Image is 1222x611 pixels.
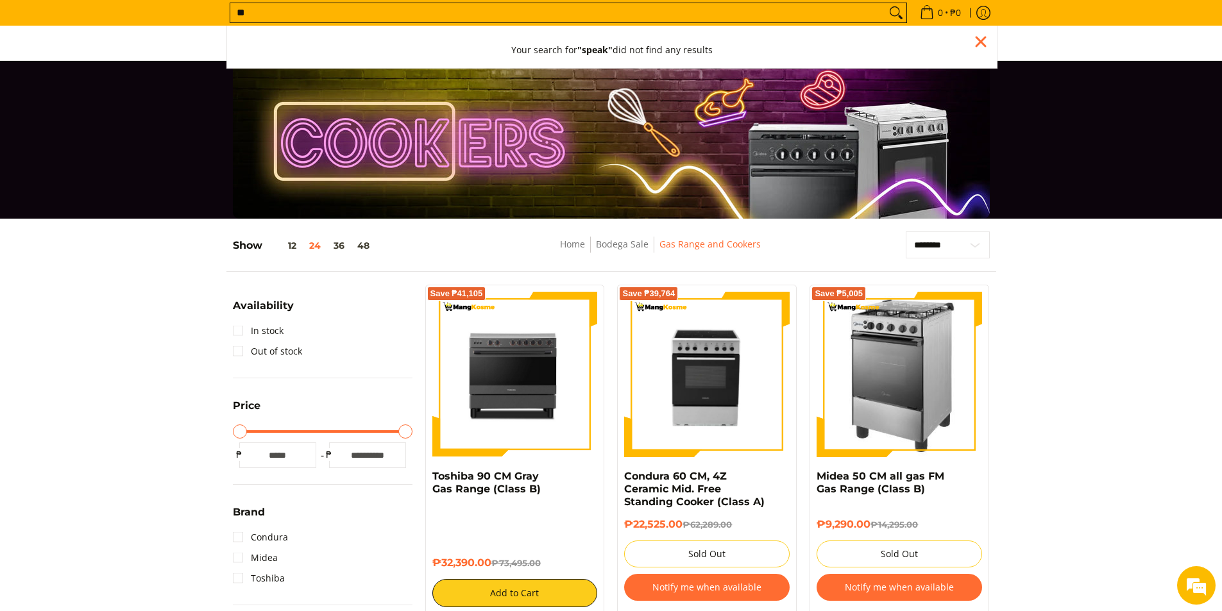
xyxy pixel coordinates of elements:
[233,568,285,589] a: Toshiba
[233,507,265,527] summary: Open
[836,292,963,457] img: midea-50cm-4-burner-gas-range-silver-left-side-view-mang-kosme
[233,507,265,517] span: Brand
[430,290,483,297] span: Save ₱41,105
[624,540,790,567] button: Sold Out
[498,32,726,68] button: Your search for"speak"did not find any results
[624,292,790,457] img: Condura 60 CM, 4Z Ceramic Mid. Free Standing Cooker (Class A)
[916,6,965,20] span: •
[323,448,335,461] span: ₱
[815,290,863,297] span: Save ₱5,005
[233,548,278,568] a: Midea
[870,519,918,530] del: ₱14,295.00
[622,290,675,297] span: Save ₱39,764
[596,238,649,250] a: Bodega Sale
[817,540,982,567] button: Sold Out
[233,527,288,548] a: Condura
[233,401,260,421] summary: Open
[432,470,541,495] a: Toshiba 90 CM Gray Gas Range (Class B)
[560,238,585,250] a: Home
[233,301,294,321] summary: Open
[817,518,982,531] h6: ₱9,290.00
[233,239,376,252] h5: Show
[327,240,351,251] button: 36
[948,8,963,17] span: ₱0
[233,448,246,461] span: ₱
[624,470,765,508] a: Condura 60 CM, 4Z Ceramic Mid. Free Standing Cooker (Class A)
[886,3,906,22] button: Search
[491,558,541,568] del: ₱73,495.00
[233,301,294,311] span: Availability
[624,574,790,601] button: Notify me when available
[659,238,761,250] a: Gas Range and Cookers
[303,240,327,251] button: 24
[683,519,732,530] del: ₱62,289.00
[936,8,945,17] span: 0
[471,237,849,265] nav: Breadcrumbs
[432,292,598,456] img: toshiba-90-cm-5-burner-gas-range-gray-full-view-mang-kosme
[817,574,982,601] button: Notify me when available
[233,341,302,362] a: Out of stock
[577,44,613,56] strong: "speak"
[817,470,944,495] a: Midea 50 CM all gas FM Gas Range (Class B)
[971,32,990,51] div: Close pop up
[351,240,376,251] button: 48
[432,579,598,607] button: Add to Cart
[432,557,598,569] h6: ₱32,390.00
[233,321,284,341] a: In stock
[262,240,303,251] button: 12
[233,401,260,411] span: Price
[624,518,790,531] h6: ₱22,525.00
